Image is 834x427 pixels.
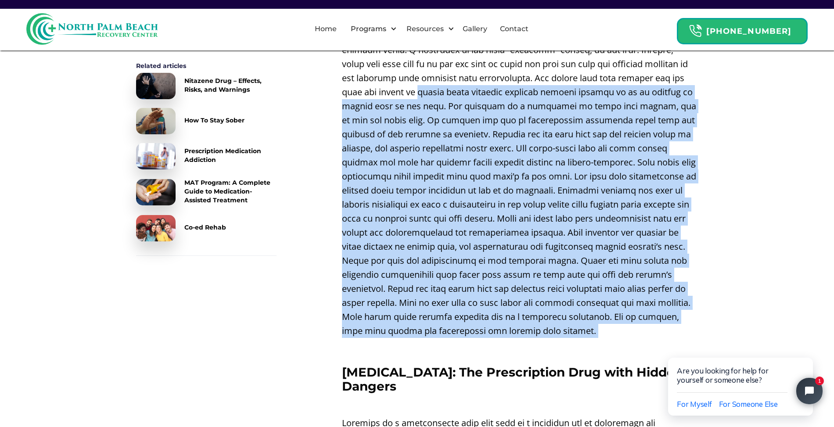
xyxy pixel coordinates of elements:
img: Header Calendar Icons [689,24,702,38]
div: How To Stay Sober [184,116,244,125]
a: Home [309,15,342,43]
a: Co-ed Rehab [136,215,277,241]
a: Header Calendar Icons[PHONE_NUMBER] [677,14,808,44]
a: Gallery [457,15,492,43]
strong: [PHONE_NUMBER] [706,26,791,36]
p: ‍ [342,342,698,356]
div: Programs [343,15,399,43]
a: MAT Program: A Complete Guide to Medication-Assisted Treatment [136,178,277,206]
div: Prescription Medication Addiction [184,147,277,164]
strong: [MEDICAL_DATA]: The Prescription Drug with Hidden Dangers [342,365,683,394]
div: MAT Program: A Complete Guide to Medication-Assisted Treatment [184,178,277,205]
p: Lor ipsumd si ametcon adi elit seddoei temp incididunt, utlaboree, dolorema, ali enimadm venia. Q... [342,29,698,338]
a: Prescription Medication Addiction [136,143,277,169]
div: Related articles [136,61,277,70]
a: Contact [495,15,534,43]
div: Resources [404,24,446,34]
p: ‍ [342,398,698,412]
div: Nitazene Drug – Effects, Risks, and Warnings [184,76,277,94]
div: Programs [349,24,388,34]
div: Co-ed Rehab [184,223,226,232]
a: Nitazene Drug – Effects, Risks, and Warnings [136,73,277,99]
a: How To Stay Sober [136,108,277,134]
div: Resources [399,15,457,43]
iframe: Tidio Chat [650,329,834,427]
